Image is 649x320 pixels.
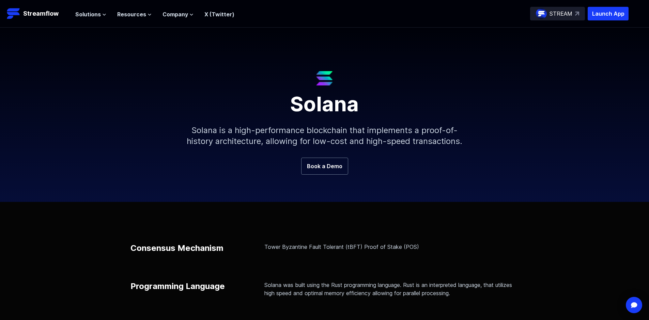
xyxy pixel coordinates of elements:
p: Streamflow [23,9,59,18]
p: Consensus Mechanism [130,243,223,254]
button: Resources [117,10,152,18]
a: X (Twitter) [204,11,234,18]
button: Solutions [75,10,106,18]
p: STREAM [550,10,572,18]
span: Solutions [75,10,101,18]
img: Solana [316,71,333,85]
a: STREAM [530,7,585,20]
h1: Solana [161,85,488,114]
p: Solana is a high-performance blockchain that implements a proof-of-history architecture, allowing... [178,114,471,158]
p: Programming Language [130,281,225,292]
p: Tower Byzantine Fault Tolerant (tBFT) Proof of Stake (POS) [264,243,519,251]
span: Company [163,10,188,18]
img: top-right-arrow.svg [575,12,579,16]
a: Streamflow [7,7,68,20]
span: Resources [117,10,146,18]
p: Solana was built using the Rust programming language. Rust is an interpreted language, that utili... [264,281,519,297]
button: Launch App [588,7,629,20]
div: Open Intercom Messenger [626,297,642,313]
a: Book a Demo [301,158,348,175]
img: streamflow-logo-circle.png [536,8,547,19]
img: Streamflow Logo [7,7,20,20]
button: Company [163,10,194,18]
